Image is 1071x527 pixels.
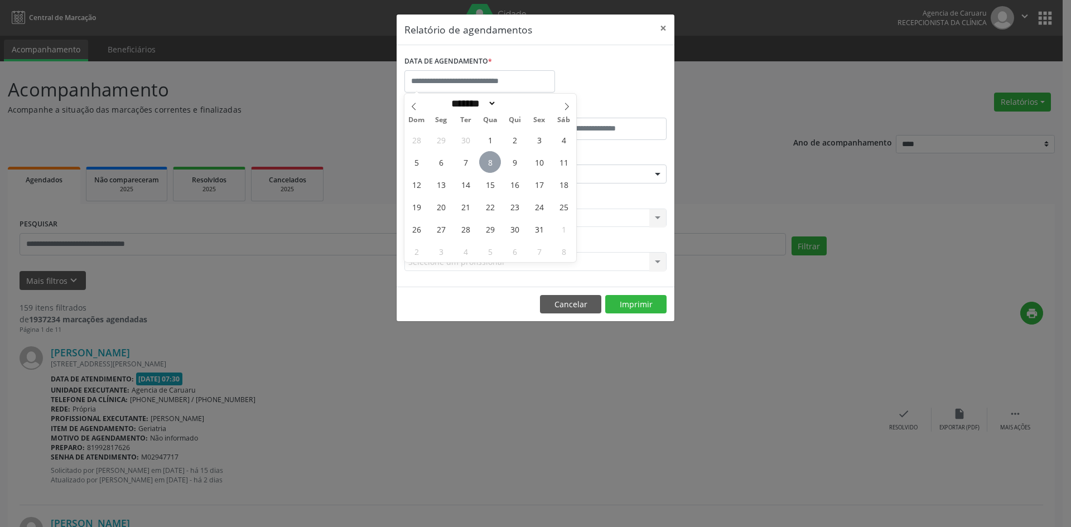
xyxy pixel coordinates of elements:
span: Outubro 8, 2025 [479,151,501,173]
span: Outubro 18, 2025 [553,173,575,195]
span: Outubro 22, 2025 [479,196,501,217]
span: Outubro 9, 2025 [504,151,525,173]
span: Outubro 12, 2025 [406,173,427,195]
span: Outubro 29, 2025 [479,218,501,240]
span: Outubro 21, 2025 [455,196,476,217]
label: ATÉ [538,100,667,118]
span: Outubro 14, 2025 [455,173,476,195]
input: Year [496,98,533,109]
span: Novembro 2, 2025 [406,240,427,262]
span: Ter [454,117,478,124]
span: Novembro 5, 2025 [479,240,501,262]
span: Outubro 1, 2025 [479,129,501,151]
span: Outubro 25, 2025 [553,196,575,217]
span: Outubro 26, 2025 [406,218,427,240]
h5: Relatório de agendamentos [404,22,532,37]
span: Outubro 30, 2025 [504,218,525,240]
button: Imprimir [605,295,667,314]
span: Outubro 2, 2025 [504,129,525,151]
span: Novembro 4, 2025 [455,240,476,262]
span: Outubro 31, 2025 [528,218,550,240]
span: Outubro 16, 2025 [504,173,525,195]
span: Outubro 5, 2025 [406,151,427,173]
span: Outubro 13, 2025 [430,173,452,195]
span: Novembro 6, 2025 [504,240,525,262]
span: Setembro 28, 2025 [406,129,427,151]
span: Novembro 3, 2025 [430,240,452,262]
span: Outubro 17, 2025 [528,173,550,195]
span: Outubro 7, 2025 [455,151,476,173]
span: Seg [429,117,454,124]
span: Dom [404,117,429,124]
span: Outubro 15, 2025 [479,173,501,195]
span: Novembro 7, 2025 [528,240,550,262]
span: Outubro 24, 2025 [528,196,550,217]
span: Outubro 10, 2025 [528,151,550,173]
span: Novembro 1, 2025 [553,218,575,240]
span: Outubro 20, 2025 [430,196,452,217]
span: Sáb [552,117,576,124]
span: Outubro 3, 2025 [528,129,550,151]
span: Novembro 8, 2025 [553,240,575,262]
span: Setembro 30, 2025 [455,129,476,151]
button: Cancelar [540,295,601,314]
span: Outubro 4, 2025 [553,129,575,151]
span: Outubro 28, 2025 [455,218,476,240]
button: Close [652,14,674,42]
span: Outubro 6, 2025 [430,151,452,173]
span: Outubro 27, 2025 [430,218,452,240]
select: Month [447,98,496,109]
span: Qui [503,117,527,124]
span: Outubro 11, 2025 [553,151,575,173]
span: Outubro 19, 2025 [406,196,427,217]
span: Outubro 23, 2025 [504,196,525,217]
label: DATA DE AGENDAMENTO [404,53,492,70]
span: Qua [478,117,503,124]
span: Setembro 29, 2025 [430,129,452,151]
span: Sex [527,117,552,124]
